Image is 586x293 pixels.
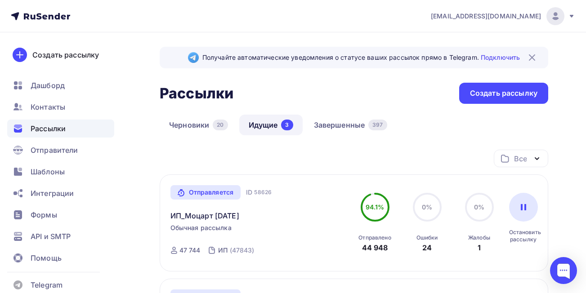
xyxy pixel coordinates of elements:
[213,120,228,130] div: 20
[31,231,71,242] span: API и SMTP
[281,120,293,130] div: 3
[481,53,520,61] a: Подключить
[474,203,484,211] span: 0%
[246,188,252,197] span: ID
[31,280,63,290] span: Telegram
[478,242,481,253] div: 1
[468,234,490,241] div: Жалобы
[7,98,114,116] a: Контакты
[160,84,233,102] h2: Рассылки
[31,166,65,177] span: Шаблоны
[358,234,391,241] div: Отправлено
[7,76,114,94] a: Дашборд
[7,120,114,138] a: Рассылки
[7,206,114,224] a: Формы
[188,52,199,63] img: Telegram
[416,234,438,241] div: Ошибки
[31,145,78,155] span: Отправители
[31,102,65,112] span: Контакты
[31,188,74,199] span: Интеграции
[7,163,114,181] a: Шаблоны
[304,115,397,135] a: Завершенные397
[202,53,520,62] span: Получайте автоматические уведомления о статусе ваших рассылок прямо в Telegram.
[217,243,255,257] a: ИП (47843)
[31,209,57,220] span: Формы
[230,246,255,255] div: (47843)
[170,223,232,232] span: Обычная рассылка
[31,123,66,134] span: Рассылки
[366,203,385,211] span: 94.1%
[170,210,239,221] a: ИП_Моцарт [DATE]
[31,80,65,91] span: Дашборд
[368,120,387,130] div: 397
[422,242,432,253] div: 24
[509,229,538,243] div: Остановить рассылку
[160,115,237,135] a: Черновики20
[431,12,541,21] span: [EMAIL_ADDRESS][DOMAIN_NAME]
[7,141,114,159] a: Отправители
[514,153,527,164] div: Все
[254,188,272,197] span: 58626
[431,7,575,25] a: [EMAIL_ADDRESS][DOMAIN_NAME]
[170,185,241,200] a: Отправляется
[31,253,62,263] span: Помощь
[422,203,432,211] span: 0%
[494,150,548,167] button: Все
[362,242,388,253] div: 44 948
[32,49,99,60] div: Создать рассылку
[218,246,228,255] div: ИП
[470,88,537,98] div: Создать рассылку
[239,115,303,135] a: Идущие3
[179,246,201,255] div: 47 744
